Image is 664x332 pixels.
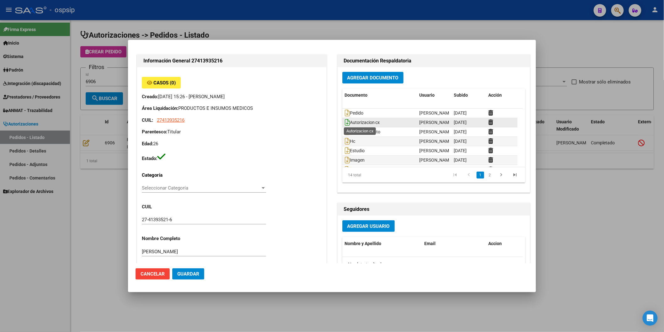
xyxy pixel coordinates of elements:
strong: Parentesco: [142,129,167,135]
span: [PERSON_NAME] [420,158,453,163]
span: Cancelar [141,271,165,277]
strong: Creado: [142,94,158,99]
p: CUIL [142,203,196,211]
span: Usuario [420,93,435,98]
a: 2 [486,172,494,179]
button: Agregar Documento [342,72,404,83]
h2: Información General 27413935216 [143,57,320,65]
button: Cancelar [136,268,170,280]
span: Seleccionar Categoría [142,185,260,191]
datatable-header-cell: Accion [486,237,517,250]
p: [DATE] 15:26 - [PERSON_NAME] [142,93,322,100]
span: 27413935216 [157,117,185,123]
p: Categoría [142,172,196,179]
span: [PERSON_NAME] [420,120,453,125]
a: go to last page [509,172,521,179]
li: page 1 [476,170,485,180]
button: Guardar [172,268,204,280]
span: Autorizacion cx [345,120,380,125]
div: Open Intercom Messenger [643,311,658,326]
span: Nombre y Apellido [345,241,382,246]
span: [PERSON_NAME] [420,129,453,134]
span: Acción [489,93,502,98]
a: 1 [477,172,484,179]
span: Agregar Usuario [347,223,390,229]
span: Accion [489,241,502,246]
datatable-header-cell: Usuario [417,88,452,102]
span: [PERSON_NAME] [420,139,453,144]
span: [DATE] [454,129,467,134]
span: Casos (0) [153,80,176,86]
datatable-header-cell: Documento [342,88,417,102]
span: Estudio [345,148,365,153]
p: Nombre Completo [142,235,196,242]
span: Agregar Documento [347,75,399,81]
span: Email [425,241,436,246]
a: go to next page [495,172,507,179]
div: No data to display [342,257,523,273]
span: Consentimiento [345,129,381,134]
p: 26 [142,140,322,147]
strong: Estado: [142,156,157,161]
span: [DATE] [454,120,467,125]
span: [DATE] [454,158,467,163]
span: [PERSON_NAME] [420,148,453,153]
p: Titular [142,128,322,136]
strong: Edad: [142,141,153,147]
span: [DATE] [454,148,467,153]
datatable-header-cell: Subido [452,88,486,102]
span: Hc [345,139,355,144]
span: Documento [345,93,368,98]
div: 14 total [342,167,378,183]
strong: CUIL: [142,117,153,123]
li: page 2 [485,170,495,180]
a: go to first page [449,172,461,179]
datatable-header-cell: Nombre y Apellido [342,237,422,250]
span: [DATE] [454,110,467,115]
h2: Seguidores [344,206,524,213]
span: [PERSON_NAME] [420,110,453,115]
span: Guardar [177,271,199,277]
span: Imagen [345,158,365,163]
span: [DATE] [454,139,467,144]
a: go to previous page [463,172,475,179]
h2: Documentación Respaldatoria [344,57,524,65]
span: Pedido [345,110,363,115]
button: Casos (0) [142,77,181,88]
p: PRODUCTOS E INSUMOS MEDICOS [142,105,322,112]
strong: Área Liquidación: [142,105,178,111]
button: Agregar Usuario [342,220,395,232]
span: Subido [454,93,468,98]
datatable-header-cell: Email [422,237,486,250]
datatable-header-cell: Acción [486,88,517,102]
